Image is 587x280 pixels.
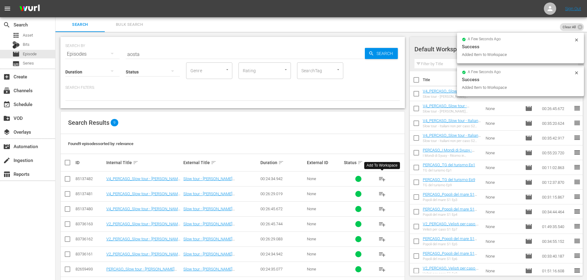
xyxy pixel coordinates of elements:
[260,237,305,241] div: 00:26:29.083
[573,105,581,112] span: reorder
[375,172,389,186] button: playlist_add
[525,238,532,245] span: Episode
[260,207,305,211] div: 00:26:45.672
[423,251,477,260] a: PERCASO_Popoli del mare S1 Ep6
[423,266,481,275] a: V2_PERCASO_Velisti per caso S1 Ep8
[423,104,469,117] a: V4_PERCASO_Slow tour - [PERSON_NAME][GEOGRAPHIC_DATA]
[106,207,181,216] a: V4_PERCASO_Slow tour - [PERSON_NAME][GEOGRAPHIC_DATA]
[75,160,104,165] div: ID
[468,37,501,42] span: a few seconds ago
[307,207,342,211] div: None
[183,222,235,231] a: Slow tour - [PERSON_NAME][GEOGRAPHIC_DATA]
[23,41,30,48] span: Bits
[75,207,104,211] div: 85137480
[483,145,523,160] td: None
[260,267,305,271] div: 00:24:35.077
[375,232,389,246] button: playlist_add
[12,41,20,49] div: Bits
[260,176,305,181] div: 00:24:34.942
[278,160,284,165] span: sort
[283,67,289,73] button: Open
[378,235,386,243] span: playlist_add
[307,191,342,196] div: None
[423,198,481,202] div: Popoli del mare S1 Ep3
[525,179,532,186] span: Episode
[260,191,305,196] div: 00:26:29.019
[540,160,573,175] td: 00:11:02.863
[525,223,532,230] span: Episode
[525,134,532,142] span: Episode
[357,160,363,165] span: sort
[423,133,481,142] a: V4_PERCASO_Slow tour - Italiani non per caso S2 Ep8
[423,168,475,172] div: TG del turismo Ep1
[540,219,573,234] td: 01:49:35.540
[3,128,10,136] span: Overlays
[12,50,20,58] span: Episode
[375,262,389,277] button: playlist_add
[423,227,481,231] div: Velisti per caso S1 Ep7
[307,222,342,226] div: None
[75,252,104,256] div: 83736161
[307,237,342,241] div: None
[344,159,373,166] div: Status
[462,76,579,83] div: Success
[3,157,10,164] span: Ingestion
[483,204,523,219] td: None
[540,175,573,190] td: 00:12:37.870
[540,145,573,160] td: 00:55:20.720
[307,160,342,165] div: External ID
[423,95,481,99] div: Slow tour - [PERSON_NAME][GEOGRAPHIC_DATA] - Area Megalitica [GEOGRAPHIC_DATA] e il Sale del [GEO...
[106,191,181,201] a: V4_PERCASO_Slow tour - [PERSON_NAME][GEOGRAPHIC_DATA]
[573,252,581,259] span: reorder
[423,207,477,216] a: PERCASO_Popoli del mare S1 Ep4
[525,120,532,127] span: Episode
[423,118,481,128] a: V4_PERCASO_Slow tour - Italiani non per caso S2 Ep7
[540,234,573,249] td: 00:34:55.152
[525,149,532,156] span: Episode
[462,85,573,91] div: Added Item to Workspace
[483,249,523,263] td: None
[307,176,342,181] div: None
[183,159,259,166] div: External Title
[75,267,104,271] div: 82659493
[106,159,181,166] div: Internal Title
[224,67,230,73] button: Open
[75,191,104,196] div: 85137481
[65,45,120,63] div: Episodes
[12,60,20,67] span: Series
[183,207,250,225] a: Slow tour - [PERSON_NAME][GEOGRAPHIC_DATA] - Osservatorio Astronomico e [PERSON_NAME][GEOGRAPHIC_...
[525,193,532,201] span: Episode
[260,159,305,166] div: Duration
[525,267,532,274] span: Episode
[183,237,235,246] a: Slow tour - [PERSON_NAME][GEOGRAPHIC_DATA]
[3,115,10,122] span: VOD
[573,237,581,245] span: reorder
[106,222,181,231] a: V2_PERCASO_Slow tour - [PERSON_NAME][GEOGRAPHIC_DATA]
[65,85,400,90] p: Search Filters:
[423,213,481,217] div: Popoli del mare S1 Ep4
[483,116,523,131] td: None
[23,60,34,66] span: Series
[540,116,573,131] td: 00:35:20.624
[106,267,177,276] a: PERCASO_Slow tour - [PERSON_NAME][GEOGRAPHIC_DATA]
[133,160,138,165] span: sort
[540,249,573,263] td: 00:33:40.187
[4,5,11,12] span: menu
[423,192,477,201] a: PERCASO_Popoli del mare S1 Ep3
[367,163,397,168] div: Add To Workspace
[75,237,104,241] div: 83736162
[183,252,235,261] a: Slow tour - [PERSON_NAME][GEOGRAPHIC_DATA]
[374,48,398,59] span: Search
[462,52,573,58] div: Added Item to Workspace
[365,48,398,59] button: Search
[525,105,532,112] span: Episode
[23,51,37,57] span: Episode
[573,267,581,274] span: reorder
[3,101,10,108] span: Schedule
[483,101,523,116] td: None
[540,190,573,204] td: 00:31:15.867
[573,193,581,200] span: reorder
[483,219,523,234] td: None
[3,21,10,29] span: Search
[12,32,20,39] span: Asset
